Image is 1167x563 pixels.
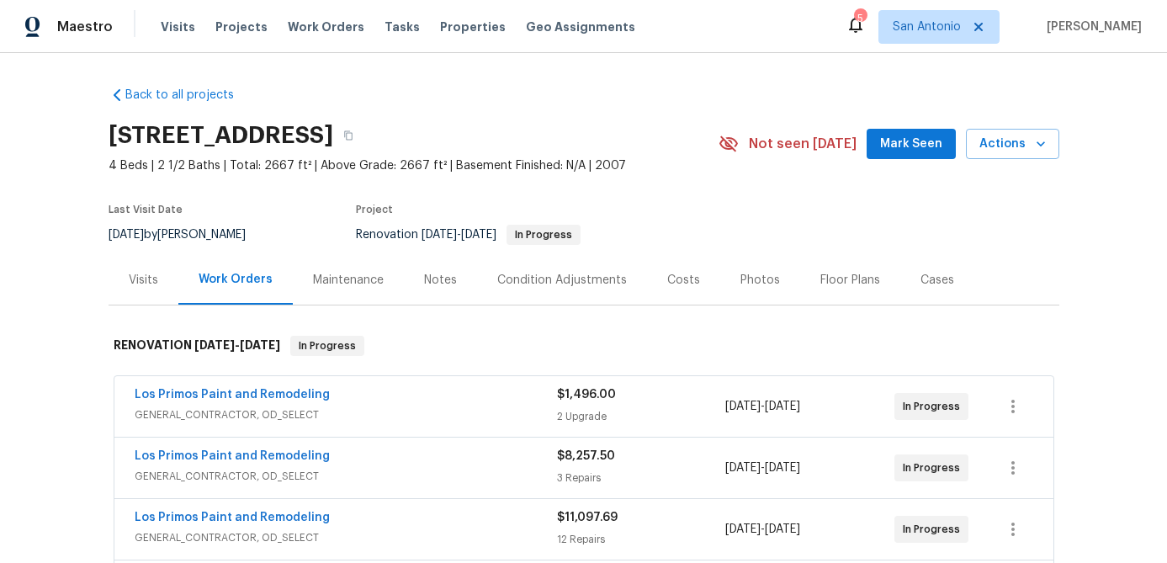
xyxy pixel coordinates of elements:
button: Copy Address [333,120,363,151]
span: [DATE] [240,339,280,351]
span: [DATE] [765,401,800,412]
a: Los Primos Paint and Remodeling [135,389,330,401]
button: Actions [966,129,1059,160]
span: [DATE] [725,462,761,474]
span: [PERSON_NAME] [1040,19,1142,35]
span: [DATE] [765,523,800,535]
div: Cases [920,272,954,289]
span: Renovation [356,229,581,241]
h2: [STREET_ADDRESS] [109,127,333,144]
span: $11,097.69 [557,512,618,523]
span: Geo Assignments [526,19,635,35]
div: Photos [740,272,780,289]
a: Los Primos Paint and Remodeling [135,512,330,523]
div: Maintenance [313,272,384,289]
span: GENERAL_CONTRACTOR, OD_SELECT [135,406,557,423]
span: In Progress [508,230,579,240]
span: $8,257.50 [557,450,615,462]
span: Actions [979,134,1046,155]
button: Mark Seen [867,129,956,160]
div: 12 Repairs [557,531,726,548]
span: Visits [161,19,195,35]
span: [DATE] [461,229,496,241]
div: by [PERSON_NAME] [109,225,266,245]
div: 5 [854,10,866,27]
span: - [194,339,280,351]
span: Project [356,204,393,215]
span: GENERAL_CONTRACTOR, OD_SELECT [135,468,557,485]
span: Mark Seen [880,134,942,155]
span: San Antonio [893,19,961,35]
span: [DATE] [194,339,235,351]
span: - [725,398,800,415]
span: Work Orders [288,19,364,35]
a: Back to all projects [109,87,270,104]
div: 2 Upgrade [557,408,726,425]
div: RENOVATION [DATE]-[DATE]In Progress [109,319,1059,373]
a: Los Primos Paint and Remodeling [135,450,330,462]
div: Notes [424,272,457,289]
span: Projects [215,19,268,35]
span: In Progress [903,459,967,476]
div: Condition Adjustments [497,272,627,289]
span: GENERAL_CONTRACTOR, OD_SELECT [135,529,557,546]
div: Work Orders [199,271,273,288]
span: $1,496.00 [557,389,616,401]
span: [DATE] [725,401,761,412]
span: [DATE] [109,229,144,241]
div: 3 Repairs [557,470,726,486]
div: Costs [667,272,700,289]
span: 4 Beds | 2 1/2 Baths | Total: 2667 ft² | Above Grade: 2667 ft² | Basement Finished: N/A | 2007 [109,157,719,174]
span: [DATE] [725,523,761,535]
span: In Progress [292,337,363,354]
span: - [725,459,800,476]
span: - [422,229,496,241]
div: Floor Plans [820,272,880,289]
span: - [725,521,800,538]
span: Properties [440,19,506,35]
span: [DATE] [765,462,800,474]
span: Tasks [385,21,420,33]
span: In Progress [903,521,967,538]
span: In Progress [903,398,967,415]
span: Not seen [DATE] [749,135,857,152]
h6: RENOVATION [114,336,280,356]
div: Visits [129,272,158,289]
span: Last Visit Date [109,204,183,215]
span: Maestro [57,19,113,35]
span: [DATE] [422,229,457,241]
